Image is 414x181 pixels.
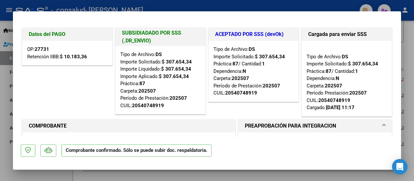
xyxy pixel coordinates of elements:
strong: 202507 [263,83,280,89]
strong: 87 [326,68,332,74]
strong: 202507 [325,83,342,89]
strong: 202507 [232,75,249,81]
mat-expansion-panel-header: PREAPROBACIÓN PARA INTEGRACION [238,119,392,132]
strong: 1 [262,61,265,67]
div: Tipo de Archivo: Importe Solicitado: Práctica: / Cantidad: Dependencia: Carpeta: Período Prestaci... [307,46,387,111]
strong: 87 [233,61,238,67]
div: 20540748919 [225,89,257,97]
div: 20540748919 [318,97,350,104]
strong: 27731 [35,46,49,52]
strong: 1 [355,68,358,74]
div: 20540748919 [132,102,164,109]
span: OP: [27,46,49,52]
strong: N [336,75,339,81]
strong: $ 307.654,34 [162,59,192,65]
div: Open Intercom Messenger [392,159,408,175]
h1: Datos del PAGO [29,30,106,38]
strong: $ 307.654,34 [348,61,378,67]
strong: $ 307.654,34 [159,74,189,79]
strong: COMPROBANTE [29,123,67,129]
strong: 202507 [138,88,156,94]
h1: PREAPROBACIÓN PARA INTEGRACION [245,122,336,130]
div: Tipo de Archivo: Importe Solicitado: Importe Liquidado: Importe Aplicado: Práctica: Carpeta: Perí... [120,51,201,109]
strong: DS [156,51,162,57]
strong: 202507 [349,90,367,96]
strong: [DATE] 11:17 [326,105,354,110]
h1: Cargada para enviar SSS [308,30,385,38]
strong: $ 307.654,34 [255,54,285,60]
h1: ACEPTADO POR SSS (devOk) [215,30,292,38]
strong: DS [249,46,255,52]
div: Tipo de Archivo: Importe Solicitado: Práctica: / Cantidad: Dependencia: Carpeta: Período de Prest... [213,46,294,97]
strong: $ 307.654,34 [161,66,191,72]
span: Retención IIBB: [27,54,87,60]
strong: 87 [139,81,145,86]
p: Comprobante confirmado. Sólo se puede subir doc. respaldatoria. [61,144,212,157]
strong: DS [342,54,348,60]
h1: SUBSIDIADADO POR SSS (.DR_ENVIO) [122,29,199,45]
strong: 202507 [169,95,187,101]
strong: N [243,68,246,74]
strong: $ 10.183,36 [60,54,87,60]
